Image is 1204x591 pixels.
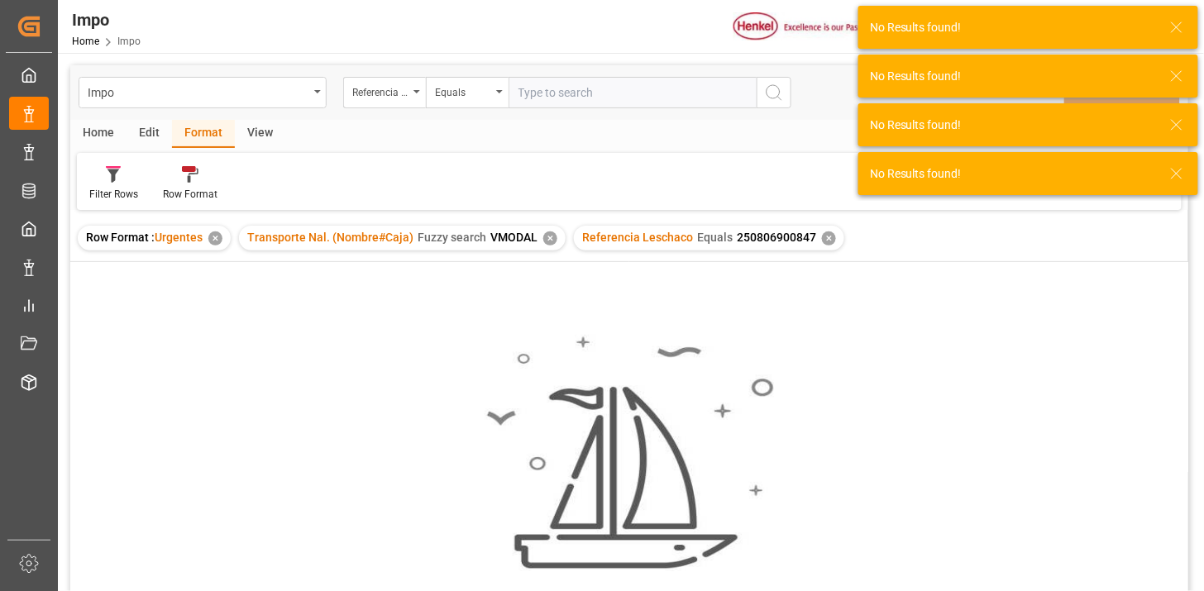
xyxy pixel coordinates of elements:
[343,77,426,108] button: open menu
[733,12,872,41] img: Henkel%20logo.jpg_1689854090.jpg
[870,165,1154,183] div: No Results found!
[86,231,155,244] span: Row Format :
[509,77,757,108] input: Type to search
[88,81,308,102] div: Impo
[870,117,1154,134] div: No Results found!
[235,120,285,148] div: View
[426,77,509,108] button: open menu
[127,120,172,148] div: Edit
[155,231,203,244] span: Urgentes
[757,77,791,108] button: search button
[163,187,217,202] div: Row Format
[70,120,127,148] div: Home
[870,68,1154,85] div: No Results found!
[435,81,491,100] div: Equals
[89,187,138,202] div: Filter Rows
[72,36,99,47] a: Home
[697,231,733,244] span: Equals
[352,81,408,100] div: Referencia Leschaco
[485,335,774,571] img: smooth_sailing.jpeg
[490,231,537,244] span: VMODAL
[737,231,816,244] span: 250806900847
[247,231,413,244] span: Transporte Nal. (Nombre#Caja)
[72,7,141,32] div: Impo
[543,231,557,245] div: ✕
[79,77,327,108] button: open menu
[822,231,836,245] div: ✕
[418,231,486,244] span: Fuzzy search
[172,120,235,148] div: Format
[870,19,1154,36] div: No Results found!
[208,231,222,245] div: ✕
[582,231,693,244] span: Referencia Leschaco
